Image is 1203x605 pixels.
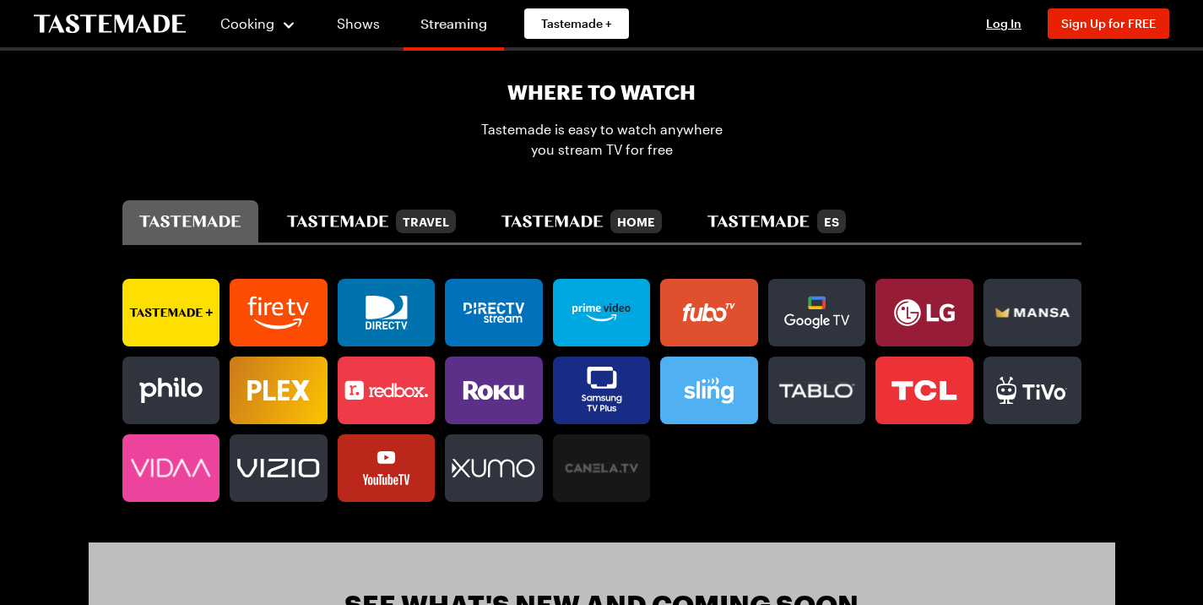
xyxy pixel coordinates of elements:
[34,14,186,34] a: To Tastemade Home Page
[817,210,846,233] div: ES
[1061,16,1156,30] span: Sign Up for FREE
[480,119,723,160] span: Tastemade is easy to watch anywhere you stream TV for free
[122,200,258,243] button: tastemade
[485,200,679,243] button: tastemade home
[396,210,456,233] div: Travel
[524,8,629,39] a: Tastemade +
[219,3,296,44] button: Cooking
[610,210,662,233] div: Home
[970,15,1038,32] button: Log In
[986,16,1021,30] span: Log In
[270,200,473,243] button: tastemade travel
[541,15,612,32] span: Tastemade +
[691,200,862,243] button: tastemade en español
[404,3,504,51] a: Streaming
[220,15,274,31] span: Cooking
[507,79,696,106] h2: Where To Watch
[1048,8,1169,39] button: Sign Up for FREE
